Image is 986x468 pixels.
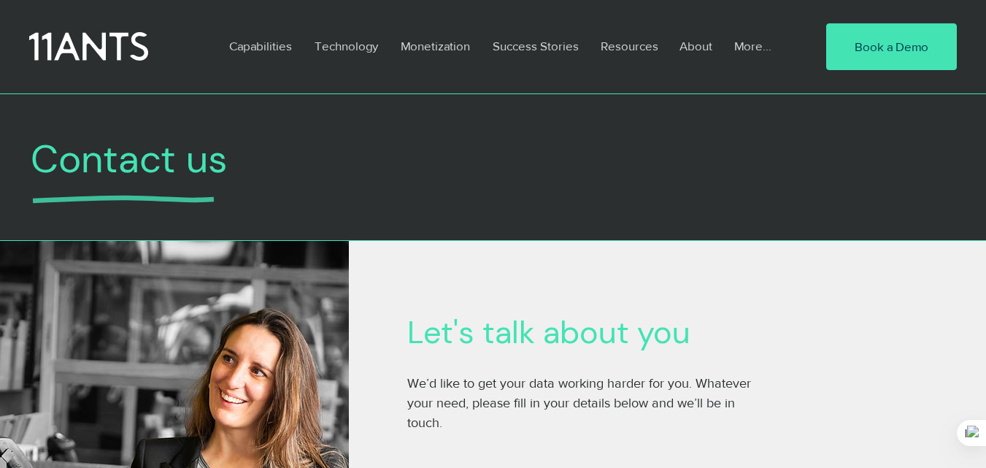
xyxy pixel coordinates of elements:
[590,29,669,63] a: Resources
[218,29,782,63] nav: Site
[390,29,482,63] a: Monetization
[855,38,928,55] span: Book a Demo
[672,29,720,63] p: About
[407,374,758,433] p: We’d like to get your data working harder for you. Whatever your need, please fill in your detail...
[669,29,723,63] a: About
[222,29,299,63] p: Capabilities
[304,29,390,63] a: Technology
[826,23,957,70] a: Book a Demo
[307,29,385,63] p: Technology
[31,134,228,184] span: Contact us
[593,29,666,63] p: Resources
[218,29,304,63] a: Capabilities
[485,29,586,63] p: Success Stories
[407,314,874,352] h2: Let's talk about you
[393,29,477,63] p: Monetization
[727,29,779,63] p: More...
[482,29,590,63] a: Success Stories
